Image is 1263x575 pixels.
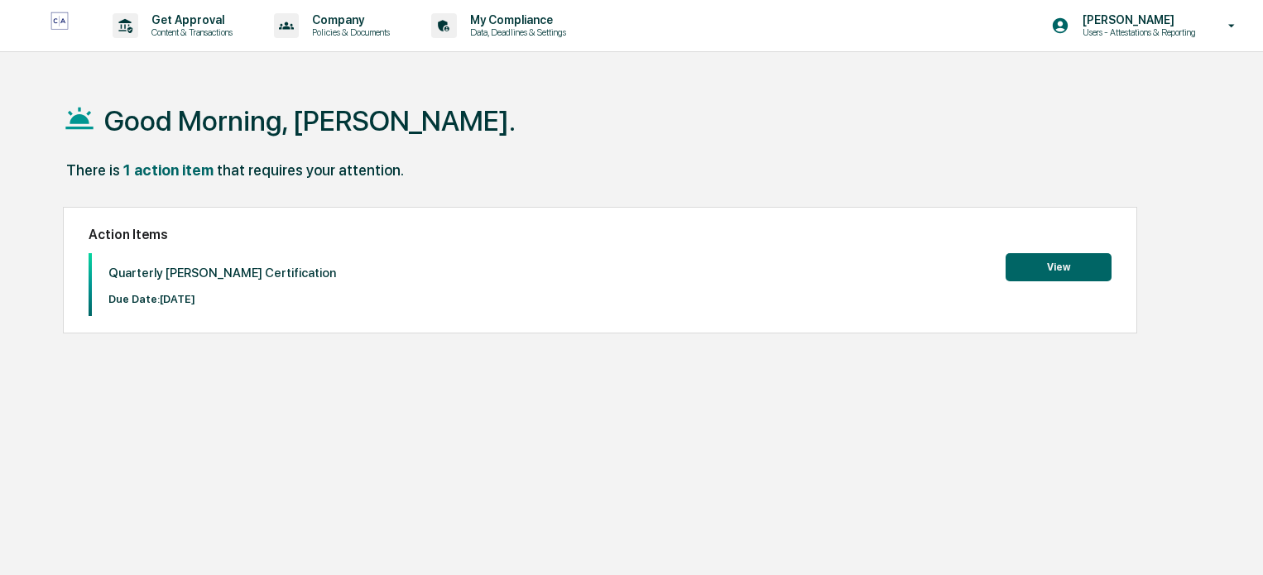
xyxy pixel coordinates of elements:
[457,26,574,38] p: Data, Deadlines & Settings
[1069,13,1204,26] p: [PERSON_NAME]
[108,293,336,305] p: Due Date: [DATE]
[1006,258,1112,274] a: View
[89,227,1112,242] h2: Action Items
[123,161,214,179] div: 1 action item
[104,104,516,137] h1: Good Morning, [PERSON_NAME].
[138,13,241,26] p: Get Approval
[1006,253,1112,281] button: View
[40,12,79,39] img: logo
[66,161,120,179] div: There is
[108,266,336,280] p: Quarterly [PERSON_NAME] Certification
[138,26,241,38] p: Content & Transactions
[1069,26,1204,38] p: Users - Attestations & Reporting
[299,26,398,38] p: Policies & Documents
[457,13,574,26] p: My Compliance
[217,161,404,179] div: that requires your attention.
[299,13,398,26] p: Company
